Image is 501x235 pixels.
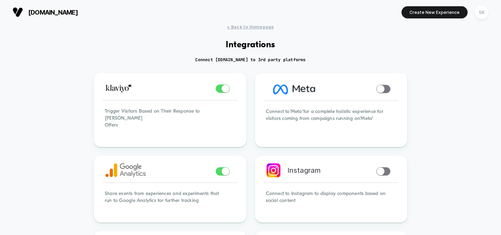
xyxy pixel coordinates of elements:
img: google analytics [105,163,146,177]
button: SK [473,5,491,19]
div: Trigger Visitors Based on Their Response to [PERSON_NAME] Offers [95,98,245,146]
span: < Back to Homepage [227,24,274,30]
div: SK [475,6,488,19]
h1: Integrations [226,40,275,50]
img: instagram [267,163,280,177]
span: Instagram [287,166,321,175]
div: Share events from experiences and experiments that run to Google Analytics for further tracking [95,181,245,221]
img: Visually logo [13,7,23,17]
span: [DOMAIN_NAME] [28,9,78,16]
img: Facebook [260,76,329,102]
button: [DOMAIN_NAME] [10,7,80,18]
h2: Connect [DOMAIN_NAME] to 3rd party platforms [195,57,305,63]
div: Connect to "Meta" for a complete holistic experience for visitors coming from campaigns running o... [256,99,406,146]
img: Klaviyo [105,81,132,95]
div: Connect to Instagram to display components based on social content [256,181,406,221]
button: Create New Experience [401,6,468,18]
